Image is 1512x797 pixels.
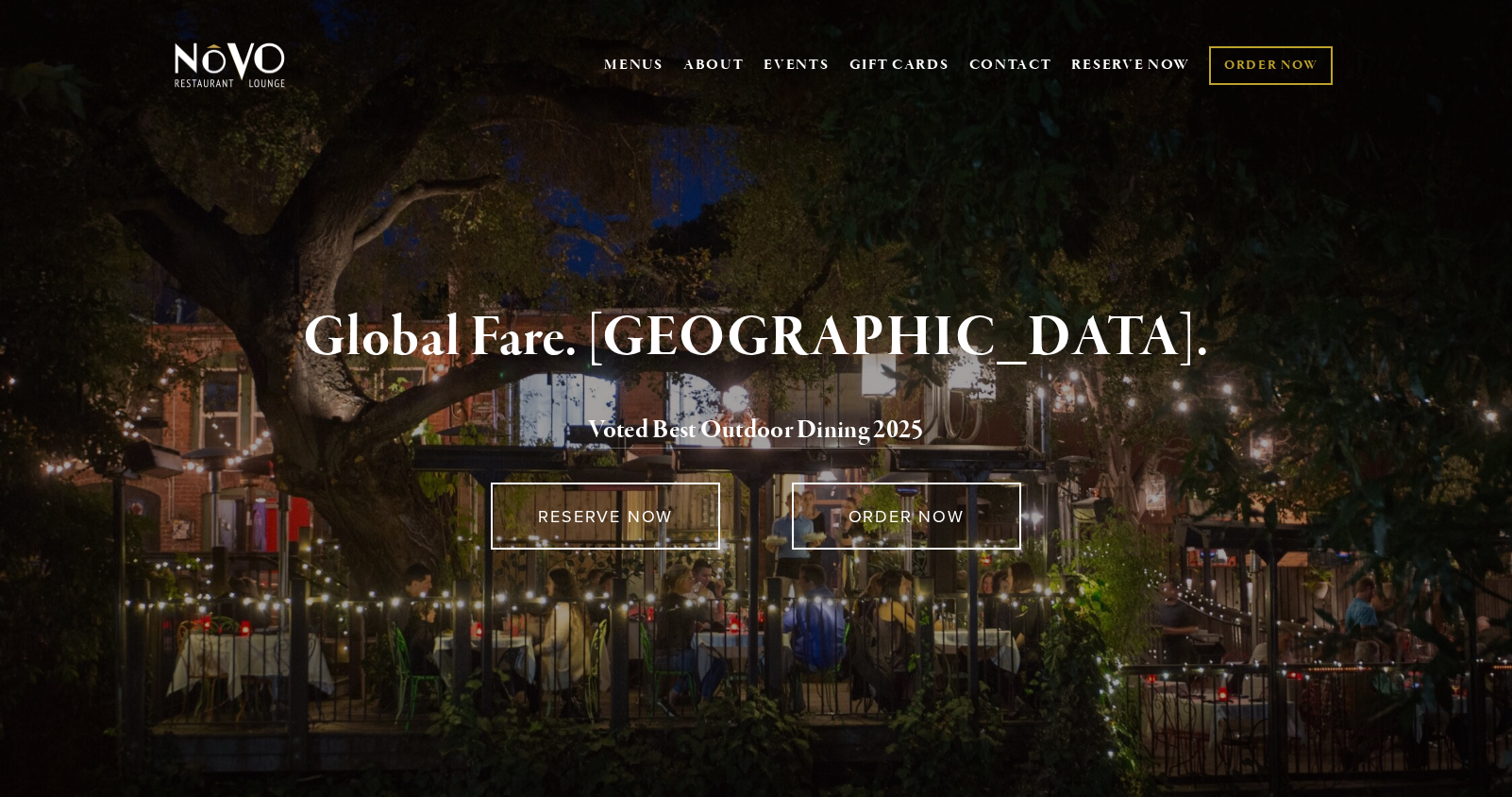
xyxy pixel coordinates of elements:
[792,483,1021,550] a: ORDER NOW
[1209,46,1333,85] a: ORDER NOW
[171,42,289,89] img: Novo Restaurant &amp; Lounge
[683,56,745,75] a: ABOUT
[491,483,720,550] a: RESERVE NOW
[849,47,949,83] a: GIFT CARDS
[588,414,911,449] a: Voted Best Outdoor Dining 202
[206,411,1306,450] h2: 5
[604,56,664,75] a: MENUS
[303,302,1208,374] strong: Global Fare. [GEOGRAPHIC_DATA].
[1071,47,1190,83] a: RESERVE NOW
[969,47,1052,83] a: CONTACT
[764,56,829,75] a: EVENTS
